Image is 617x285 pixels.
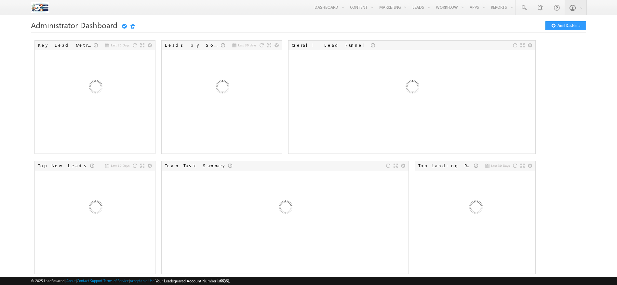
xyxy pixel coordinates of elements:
span: Last 10 Days [111,163,129,168]
span: Last 30 Days [111,42,129,48]
div: Top New Leads [38,163,90,168]
span: © 2025 LeadSquared | | | | | [31,278,230,284]
span: Your Leadsquared Account Number is [155,279,230,283]
img: Loading... [440,173,510,243]
img: Loading... [60,53,130,123]
img: Loading... [377,53,447,123]
a: Acceptable Use [130,279,154,283]
span: Last 30 Days [491,163,510,168]
div: Team Task Summary [165,163,228,168]
a: About [66,279,76,283]
img: Custom Logo [31,2,49,13]
div: Leads by Sources [165,42,221,48]
img: Loading... [187,53,257,123]
a: Contact Support [77,279,102,283]
div: Overall Lead Funnel [292,42,371,48]
img: Loading... [250,173,320,243]
span: 66361 [220,279,230,283]
img: Loading... [60,173,130,243]
span: Administrator Dashboard [31,20,117,30]
button: Add Dashlets [545,21,586,30]
span: Last 30 days [238,42,256,48]
div: Key Lead Metrics [38,42,94,48]
div: Top Landing Pages [418,163,474,168]
a: Terms of Service [103,279,129,283]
